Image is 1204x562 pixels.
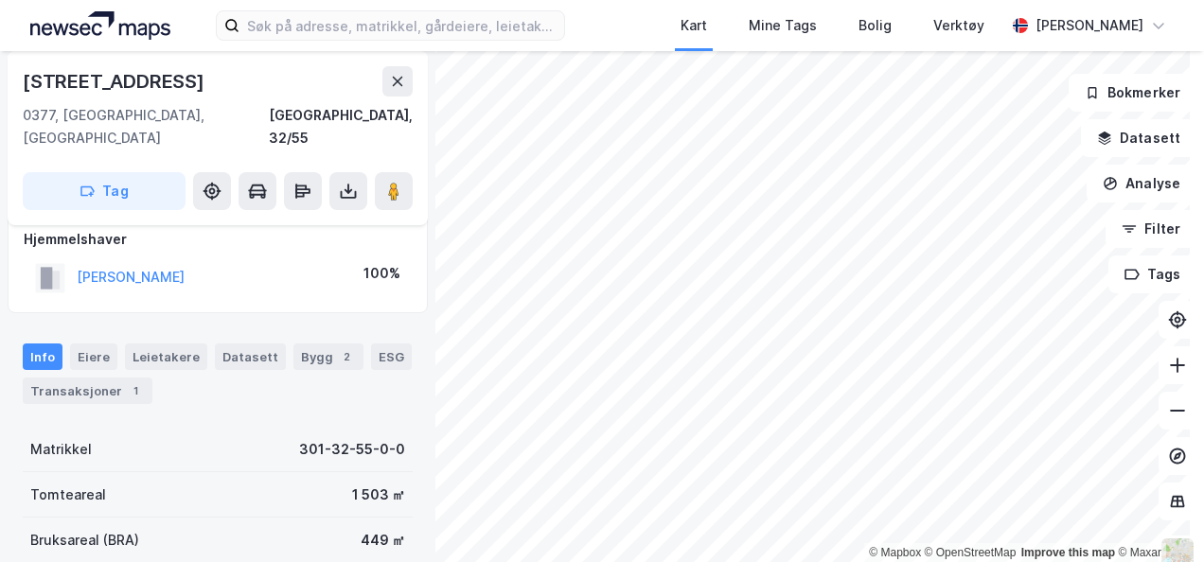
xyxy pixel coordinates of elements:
[23,378,152,404] div: Transaksjoner
[361,529,405,552] div: 449 ㎡
[269,104,413,149] div: [GEOGRAPHIC_DATA], 32/55
[70,343,117,370] div: Eiere
[1036,14,1143,37] div: [PERSON_NAME]
[1087,165,1196,202] button: Analyse
[1108,255,1196,293] button: Tags
[30,483,106,506] div: Tomteareal
[299,438,405,461] div: 301-32-55-0-0
[1069,74,1196,112] button: Bokmerker
[126,381,145,400] div: 1
[23,343,62,370] div: Info
[681,14,707,37] div: Kart
[352,483,405,506] div: 1 503 ㎡
[371,343,412,370] div: ESG
[869,546,921,559] a: Mapbox
[23,104,269,149] div: 0377, [GEOGRAPHIC_DATA], [GEOGRAPHIC_DATA]
[30,11,170,40] img: logo.a4113a55bc3d86da70a041830d287a7e.svg
[293,343,363,370] div: Bygg
[1106,210,1196,248] button: Filter
[363,262,400,285] div: 100%
[749,14,817,37] div: Mine Tags
[859,14,892,37] div: Bolig
[23,66,208,97] div: [STREET_ADDRESS]
[925,546,1017,559] a: OpenStreetMap
[30,529,139,552] div: Bruksareal (BRA)
[30,438,92,461] div: Matrikkel
[125,343,207,370] div: Leietakere
[239,11,563,40] input: Søk på adresse, matrikkel, gårdeiere, leietakere eller personer
[1109,471,1204,562] div: Kontrollprogram for chat
[24,228,412,251] div: Hjemmelshaver
[215,343,286,370] div: Datasett
[1081,119,1196,157] button: Datasett
[1109,471,1204,562] iframe: Chat Widget
[1021,546,1115,559] a: Improve this map
[337,347,356,366] div: 2
[933,14,984,37] div: Verktøy
[23,172,186,210] button: Tag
